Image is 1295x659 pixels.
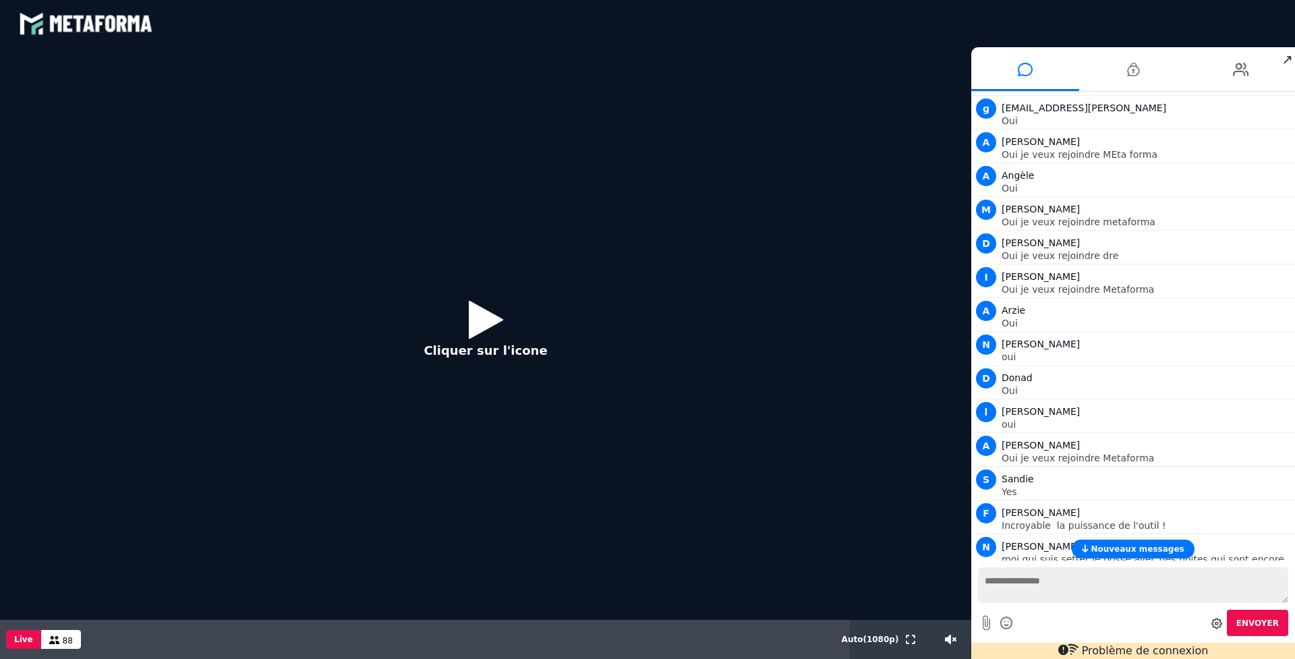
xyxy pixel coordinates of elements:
[976,335,996,355] span: N
[976,469,996,490] span: S
[63,636,73,646] span: 88
[1002,440,1080,451] span: [PERSON_NAME]
[1002,372,1033,383] span: Donad
[1279,47,1295,71] span: ↗
[1002,453,1292,463] p: Oui je veux rejoindre Metaforma
[1002,237,1080,248] span: [PERSON_NAME]
[1002,305,1025,316] span: Arzie
[1002,103,1166,113] span: [EMAIL_ADDRESS][PERSON_NAME]
[1002,183,1292,193] p: Oui
[976,98,996,119] span: g
[1002,339,1080,349] span: [PERSON_NAME]
[1002,420,1292,429] p: oui
[971,643,1295,659] div: Problème de connexion
[976,402,996,422] span: l
[976,537,996,557] span: N
[976,503,996,523] span: F
[976,200,996,220] span: M
[1002,352,1292,362] p: oui
[976,301,996,321] span: A
[1091,544,1184,554] span: Nouveaux messages
[1002,487,1292,496] p: Yes
[1002,204,1080,214] span: [PERSON_NAME]
[1002,386,1292,395] p: Oui
[424,341,547,360] p: Cliquer sur l'icone
[976,267,996,287] span: I
[976,436,996,456] span: A
[1002,217,1292,227] p: Oui je veux rejoindre metaforma
[976,132,996,152] span: A
[6,630,41,649] button: Live
[839,620,902,659] button: Auto(1080p)
[1002,474,1034,484] span: Sandie
[1002,150,1292,159] p: Oui je veux rejoindre MEta forma
[1002,170,1034,181] span: Angèle
[1002,406,1080,417] span: [PERSON_NAME]
[976,368,996,389] span: D
[1072,540,1194,558] button: Nouveaux messages
[1002,271,1080,282] span: [PERSON_NAME]
[1236,619,1279,628] span: Envoyer
[1002,318,1292,328] p: Oui
[1002,285,1292,294] p: Oui je veux rejoindre Metaforma
[1002,507,1080,518] span: [PERSON_NAME]
[1002,116,1292,125] p: Oui
[1002,251,1292,260] p: Oui je veux rejoindre dre
[976,233,996,254] span: D
[1002,136,1080,147] span: [PERSON_NAME]
[842,635,899,644] span: Auto ( 1080 p)
[1002,521,1292,530] p: Incroyable la puissance de l'outil !
[976,166,996,186] span: A
[1227,610,1288,636] button: Envoyer
[410,290,560,377] button: Cliquer sur l'icone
